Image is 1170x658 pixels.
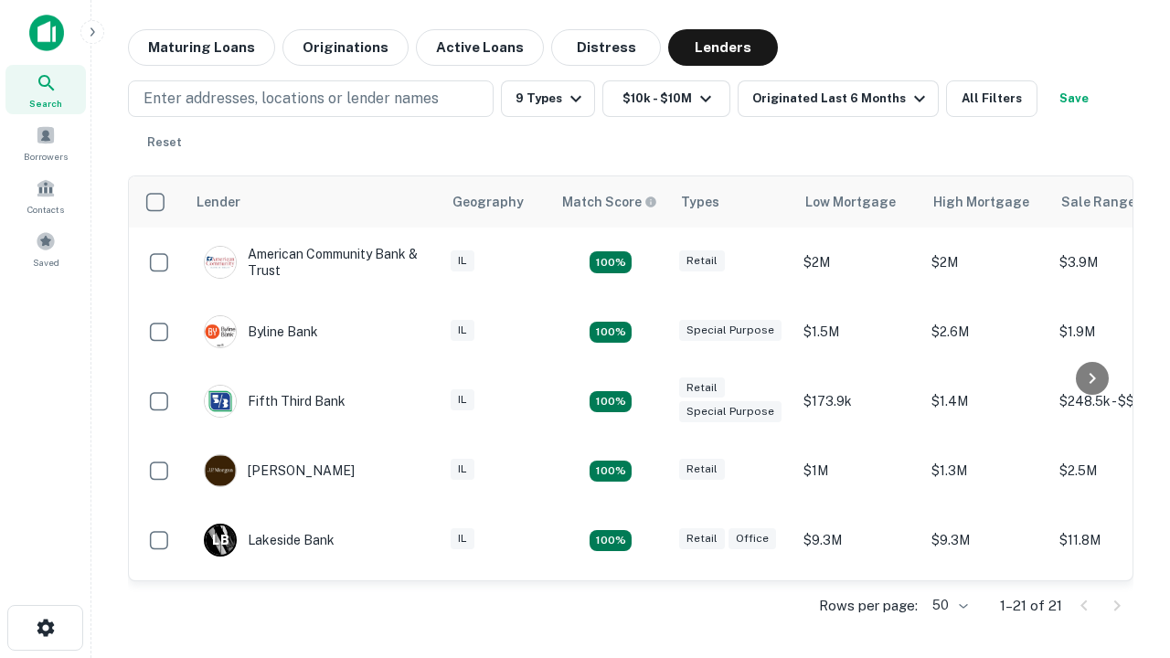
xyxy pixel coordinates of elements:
div: Low Mortgage [805,191,896,213]
p: 1–21 of 21 [1000,595,1062,617]
th: Capitalize uses an advanced AI algorithm to match your search with the best lender. The match sco... [551,176,670,228]
img: picture [205,455,236,486]
div: Retail [679,459,725,480]
button: Save your search to get updates of matches that match your search criteria. [1045,80,1103,117]
div: Matching Properties: 3, hasApolloMatch: undefined [590,322,632,344]
td: $1.5M [794,575,922,644]
td: $173.9k [794,366,922,436]
div: American Community Bank & Trust [204,246,423,279]
th: Lender [186,176,441,228]
div: Matching Properties: 3, hasApolloMatch: undefined [590,530,632,552]
td: $9.3M [922,505,1050,575]
button: Enter addresses, locations or lender names [128,80,494,117]
th: Low Mortgage [794,176,922,228]
div: Originated Last 6 Months [752,88,931,110]
a: Contacts [5,171,86,220]
div: High Mortgage [933,191,1029,213]
span: Search [29,96,62,111]
button: Originations [282,29,409,66]
td: $2M [794,228,922,297]
div: Types [681,191,719,213]
td: $1M [794,436,922,505]
div: Office [729,528,776,549]
a: Borrowers [5,118,86,167]
th: High Mortgage [922,176,1050,228]
button: Originated Last 6 Months [738,80,939,117]
th: Geography [441,176,551,228]
img: picture [205,316,236,347]
div: IL [451,528,474,549]
button: 9 Types [501,80,595,117]
div: Fifth Third Bank [204,385,346,418]
div: Matching Properties: 2, hasApolloMatch: undefined [590,251,632,273]
h6: Match Score [562,192,654,212]
div: Retail [679,377,725,398]
a: Saved [5,224,86,273]
div: Capitalize uses an advanced AI algorithm to match your search with the best lender. The match sco... [562,192,657,212]
iframe: Chat Widget [1079,453,1170,541]
img: picture [205,247,236,278]
div: IL [451,320,474,341]
p: Rows per page: [819,595,918,617]
div: Matching Properties: 2, hasApolloMatch: undefined [590,461,632,483]
div: Lender [197,191,240,213]
td: $1.3M [922,436,1050,505]
button: $10k - $10M [602,80,730,117]
div: Special Purpose [679,320,782,341]
span: Contacts [27,202,64,217]
img: picture [205,386,236,417]
div: IL [451,389,474,410]
td: $5.4M [922,575,1050,644]
div: Retail [679,250,725,271]
div: Retail [679,528,725,549]
img: capitalize-icon.png [29,15,64,51]
span: Saved [33,255,59,270]
td: $1.4M [922,366,1050,436]
div: Lakeside Bank [204,524,335,557]
button: Active Loans [416,29,544,66]
div: Special Purpose [679,401,782,422]
span: Borrowers [24,149,68,164]
p: L B [212,531,229,550]
button: Reset [135,124,194,161]
p: Enter addresses, locations or lender names [144,88,439,110]
a: Search [5,65,86,114]
button: Lenders [668,29,778,66]
div: Matching Properties: 2, hasApolloMatch: undefined [590,391,632,413]
td: $1.5M [794,297,922,366]
button: Distress [551,29,661,66]
div: IL [451,250,474,271]
td: $9.3M [794,505,922,575]
div: Sale Range [1061,191,1135,213]
button: All Filters [946,80,1037,117]
div: Byline Bank [204,315,318,348]
div: Geography [452,191,524,213]
div: [PERSON_NAME] [204,454,355,487]
div: 50 [925,592,971,619]
td: $2M [922,228,1050,297]
button: Maturing Loans [128,29,275,66]
th: Types [670,176,794,228]
div: IL [451,459,474,480]
td: $2.6M [922,297,1050,366]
